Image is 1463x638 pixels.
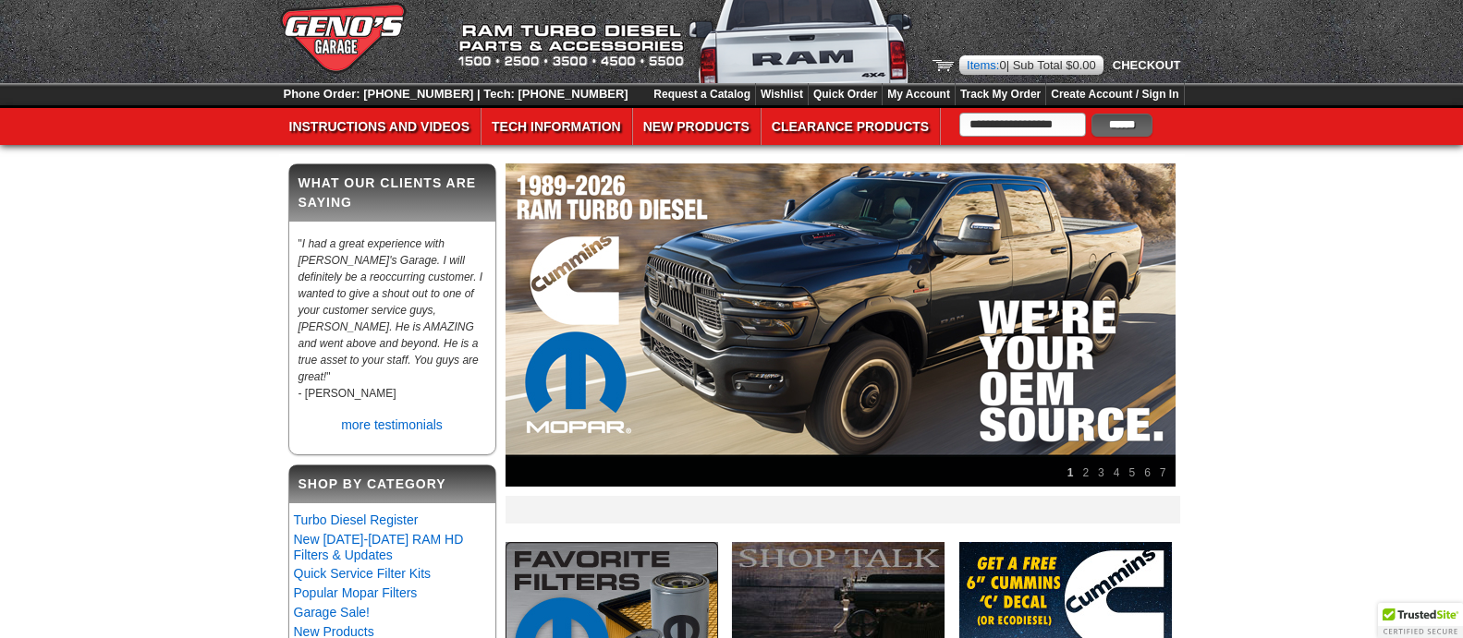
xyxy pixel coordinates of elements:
a: 5 [1124,462,1140,484]
a: Popular Mopar Filters [294,585,418,600]
h2: What our clients are saying [289,164,495,222]
div: " " - [PERSON_NAME] [289,231,495,411]
span: 0.00 [1073,58,1096,72]
a: 7 [1155,462,1171,484]
a: Tech Information [482,108,631,145]
div: | Sub Total $ [959,55,1103,75]
h2: Shop By Category [289,465,495,503]
a: New [DATE]-[DATE] RAM HD Filters & Updates [294,532,464,562]
a: Turbo Diesel Register [294,512,419,527]
a: 6 [1140,462,1155,484]
a: Quick Order [813,89,877,101]
a: 1 [1063,462,1079,484]
img: Get [506,163,1176,487]
a: 2 [1078,462,1093,484]
a: Request a Catalog [653,89,750,101]
a: New Products [633,108,760,145]
a: Clearance Products [762,108,939,145]
a: 3 [1093,462,1109,484]
a: more testimonials [341,417,443,432]
em: I had a great experience with [PERSON_NAME]'s Garage. I will definitely be a reoccurring customer... [299,237,483,383]
a: Checkout [1108,58,1181,72]
span: Items: [967,58,999,72]
a: My Account [887,89,950,101]
a: Track My Order [960,89,1041,101]
a: Garage Sale! [294,605,371,620]
div: TrustedSite Certified [1378,603,1463,638]
a: 4 [1109,462,1125,484]
div: Phone Order: [PHONE_NUMBER] | Tech: [PHONE_NUMBER] [279,83,633,104]
a: Wishlist [761,89,803,101]
a: Instructions and Videos [279,108,481,145]
a: Create Account / Sign In [1051,89,1178,101]
span: 0 [999,58,1006,72]
img: Shopping Cart icon [933,60,954,71]
a: Quick Service Filter Kits [294,566,432,581]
